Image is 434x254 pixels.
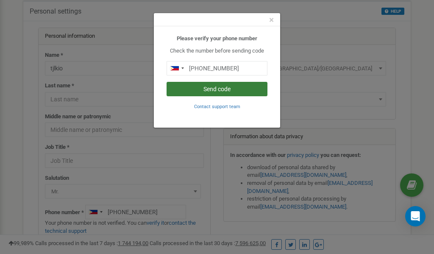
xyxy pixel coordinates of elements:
[167,82,267,96] button: Send code
[167,47,267,55] p: Check the number before sending code
[167,61,267,75] input: 0905 123 4567
[167,61,186,75] div: Telephone country code
[405,206,426,226] div: Open Intercom Messenger
[177,35,257,42] b: Please verify your phone number
[194,104,240,109] small: Contact support team
[269,15,274,25] span: ×
[269,16,274,25] button: Close
[194,103,240,109] a: Contact support team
